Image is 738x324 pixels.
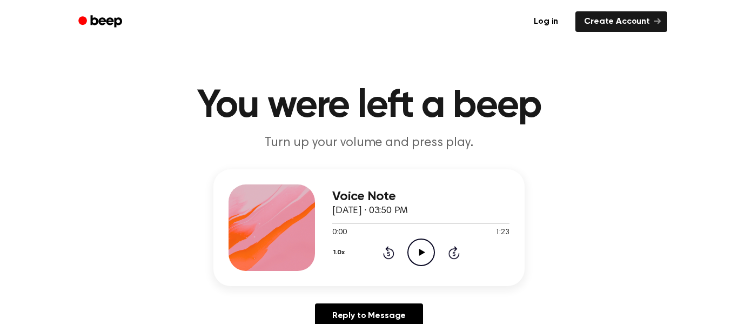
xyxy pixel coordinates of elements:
a: Create Account [575,11,667,32]
a: Beep [71,11,132,32]
span: 1:23 [495,227,509,239]
span: 0:00 [332,227,346,239]
h3: Voice Note [332,189,509,204]
h1: You were left a beep [92,87,646,125]
p: Turn up your volume and press play. [162,134,576,152]
button: 1.0x [332,243,348,262]
span: [DATE] · 03:50 PM [332,206,408,216]
a: Log in [523,9,569,34]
